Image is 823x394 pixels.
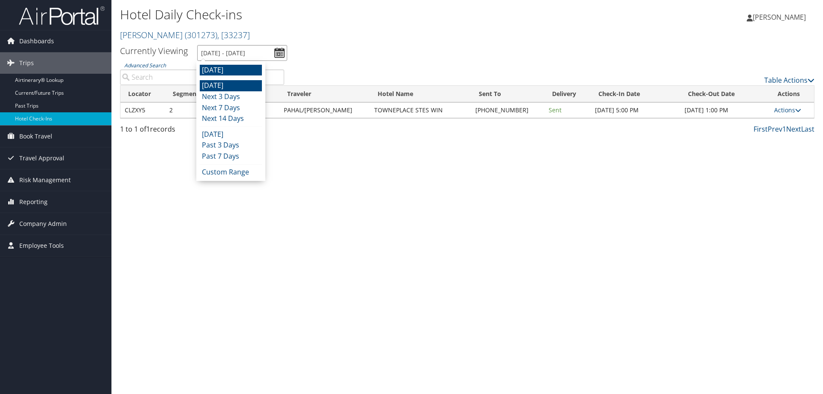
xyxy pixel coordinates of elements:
[753,12,806,22] span: [PERSON_NAME]
[146,124,150,134] span: 1
[200,80,262,91] li: [DATE]
[200,151,262,162] li: Past 7 Days
[19,213,67,235] span: Company Admin
[279,102,369,118] td: PAHAL/[PERSON_NAME]
[549,106,562,114] span: Sent
[471,86,545,102] th: Sent To: activate to sort column ascending
[120,45,188,57] h3: Currently Viewing
[19,126,52,147] span: Book Travel
[185,29,217,41] span: ( 301273 )
[764,75,814,85] a: Table Actions
[19,30,54,52] span: Dashboards
[19,6,105,26] img: airportal-logo.png
[19,147,64,169] span: Travel Approval
[774,106,801,114] a: Actions
[200,167,262,178] li: Custom Range
[120,29,250,41] a: [PERSON_NAME]
[19,52,34,74] span: Trips
[200,129,262,140] li: [DATE]
[200,140,262,151] li: Past 3 Days
[200,102,262,114] li: Next 7 Days
[471,102,545,118] td: [PHONE_NUMBER]
[165,86,213,102] th: Segment: activate to sort column ascending
[591,102,680,118] td: [DATE] 5:00 PM
[544,86,590,102] th: Delivery: activate to sort column ascending
[200,65,262,76] li: [DATE]
[217,29,250,41] span: , [ 33237 ]
[120,6,583,24] h1: Hotel Daily Check-ins
[19,191,48,213] span: Reporting
[200,113,262,124] li: Next 14 Days
[200,91,262,102] li: Next 3 Days
[197,45,287,61] input: [DATE] - [DATE]
[786,124,801,134] a: Next
[680,102,770,118] td: [DATE] 1:00 PM
[124,62,166,69] a: Advanced Search
[801,124,814,134] a: Last
[754,124,768,134] a: First
[591,86,680,102] th: Check-In Date: activate to sort column ascending
[120,86,165,102] th: Locator: activate to sort column ascending
[747,4,814,30] a: [PERSON_NAME]
[768,124,782,134] a: Prev
[770,86,814,102] th: Actions
[120,69,284,85] input: Advanced Search
[19,235,64,256] span: Employee Tools
[19,169,71,191] span: Risk Management
[370,102,471,118] td: TOWNEPLACE STES WIN
[165,102,213,118] td: 2
[370,86,471,102] th: Hotel Name: activate to sort column ascending
[680,86,770,102] th: Check-Out Date: activate to sort column ascending
[279,86,369,102] th: Traveler: activate to sort column ascending
[782,124,786,134] a: 1
[120,102,165,118] td: CLZXY5
[120,124,284,138] div: 1 to 1 of records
